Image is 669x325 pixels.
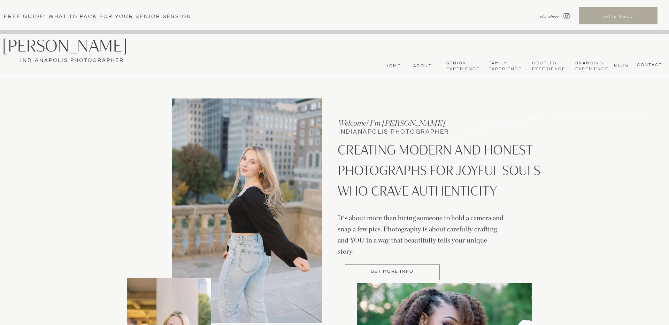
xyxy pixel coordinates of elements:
a: About [411,63,432,69]
a: bLog [612,63,629,68]
a: [PERSON_NAME] [2,37,148,55]
a: Home [384,63,401,69]
a: CONTACT [635,62,662,68]
a: Family Experience [489,61,521,72]
a: Senior Experience [446,61,479,72]
nav: Branding Experience [575,61,607,72]
p: CREATING MODERN AND HONEST PHOTOGRAPHS FOR JOYFUL SOULS WHO CRAVE AUTHENTICITY [338,140,543,208]
a: Couples Experience [532,61,564,72]
h1: INDIANAPOLIS PHOTOGRAPHER [338,129,480,137]
a: Get more Info [345,269,439,275]
a: Free Guide: What To pack for your senior session [4,13,203,20]
a: Indianapolis Photographer [2,57,142,64]
nav: elsewhere [523,14,559,20]
h3: Welcome! I'm [PERSON_NAME] [338,118,468,128]
a: get in touch! [580,13,656,21]
a: BrandingExperience [575,61,607,72]
p: It's about more than hiring someone to hold a camera and snap a few pics. Photography is about ca... [338,213,504,254]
